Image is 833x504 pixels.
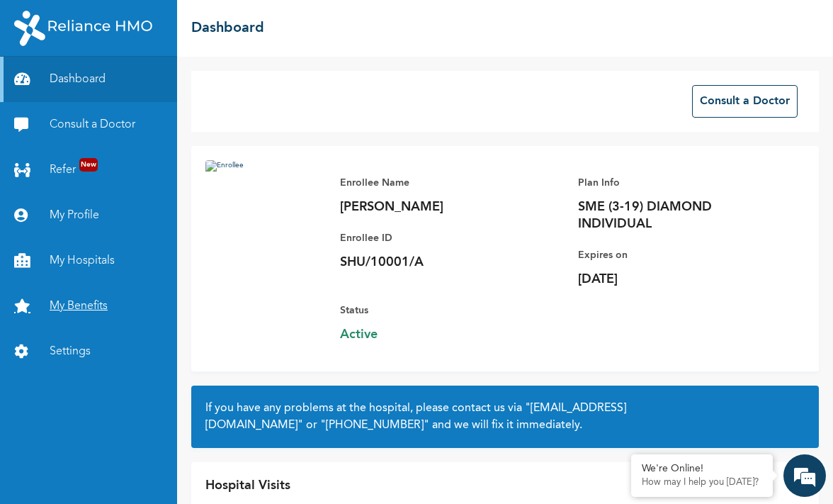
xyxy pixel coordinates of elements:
[139,427,271,471] div: FAQs
[205,476,290,495] p: Hospital Visits
[578,198,776,233] p: SME (3-19) DIAMOND INDIVIDUAL
[578,247,776,264] p: Expires on
[340,230,538,247] p: Enrollee ID
[692,85,798,118] button: Consult a Doctor
[7,452,139,462] span: Conversation
[26,71,57,106] img: d_794563401_company_1708531726252_794563401
[191,18,264,39] h2: Dashboard
[14,11,152,46] img: RelianceHMO's Logo
[7,378,270,427] textarea: Type your message and hit 'Enter'
[642,477,762,488] p: How may I help you today?
[340,198,538,215] p: [PERSON_NAME]
[205,160,326,330] img: Enrollee
[642,463,762,475] div: We're Online!
[232,7,266,41] div: Minimize live chat window
[340,174,538,191] p: Enrollee Name
[79,158,98,172] span: New
[340,302,538,319] p: Status
[578,271,776,288] p: [DATE]
[578,174,776,191] p: Plan Info
[82,174,195,317] span: We're online!
[320,420,429,431] a: "[PHONE_NUMBER]"
[340,326,538,343] span: Active
[74,79,238,98] div: Chat with us now
[205,400,805,434] h2: If you have any problems at the hospital, please contact us via or and we will fix it immediately.
[340,254,538,271] p: SHU/10001/A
